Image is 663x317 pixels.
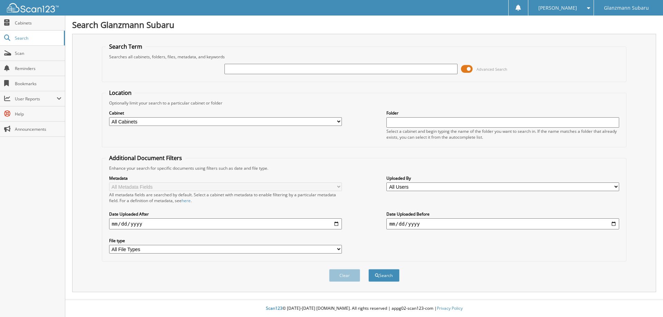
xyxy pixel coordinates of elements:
button: Clear [329,269,360,282]
span: Search [15,35,60,41]
label: Uploaded By [386,175,619,181]
span: User Reports [15,96,57,102]
iframe: Chat Widget [628,284,663,317]
label: Folder [386,110,619,116]
div: © [DATE]-[DATE] [DOMAIN_NAME]. All rights reserved | appg02-scan123-com | [65,300,663,317]
legend: Location [106,89,135,97]
div: Enhance your search for specific documents using filters such as date and file type. [106,165,623,171]
div: Optionally limit your search to a particular cabinet or folder [106,100,623,106]
div: All metadata fields are searched by default. Select a cabinet with metadata to enable filtering b... [109,192,342,204]
span: Advanced Search [477,67,507,72]
label: Metadata [109,175,342,181]
span: Announcements [15,126,61,132]
input: start [109,218,342,229]
button: Search [368,269,400,282]
label: Date Uploaded After [109,211,342,217]
span: [PERSON_NAME] [538,6,577,10]
span: Scan123 [266,305,282,311]
span: Scan [15,50,61,56]
span: Bookmarks [15,81,61,87]
a: Privacy Policy [437,305,463,311]
label: File type [109,238,342,244]
a: here [182,198,191,204]
div: Searches all cabinets, folders, files, metadata, and keywords [106,54,623,60]
label: Date Uploaded Before [386,211,619,217]
div: Select a cabinet and begin typing the name of the folder you want to search in. If the name match... [386,128,619,140]
h1: Search Glanzmann Subaru [72,19,656,30]
legend: Additional Document Filters [106,154,185,162]
span: Cabinets [15,20,61,26]
span: Glanzmann Subaru [604,6,649,10]
span: Reminders [15,66,61,71]
label: Cabinet [109,110,342,116]
legend: Search Term [106,43,146,50]
input: end [386,218,619,229]
img: scan123-logo-white.svg [7,3,59,12]
span: Help [15,111,61,117]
